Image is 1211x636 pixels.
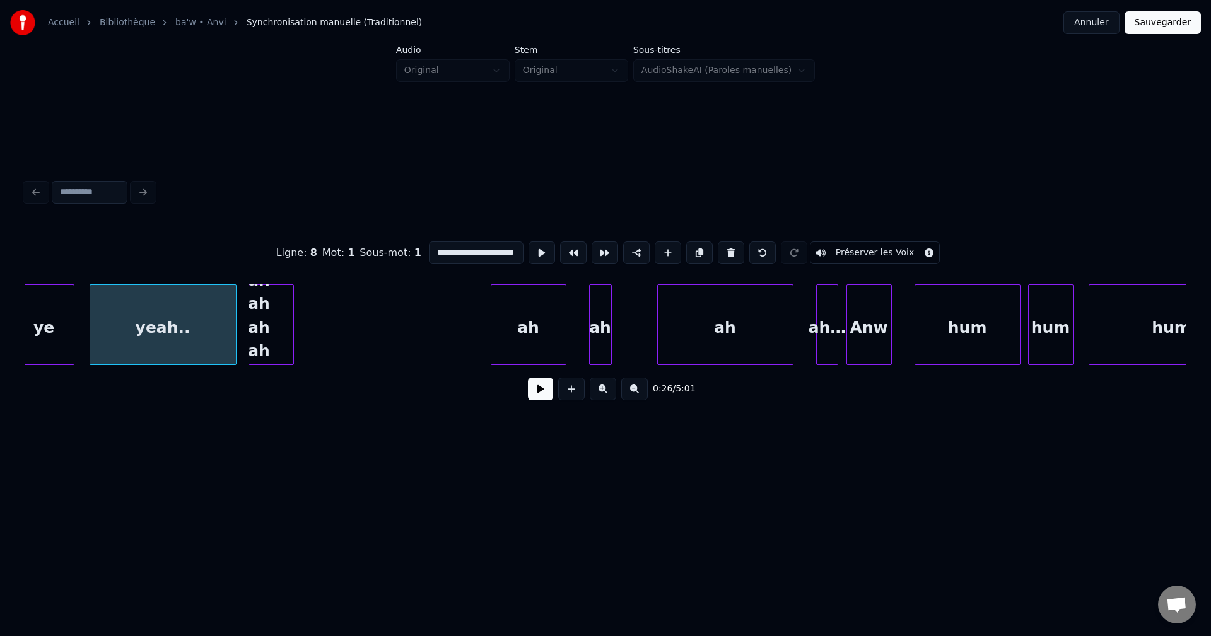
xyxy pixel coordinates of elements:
[100,16,155,29] a: Bibliothèque
[48,16,79,29] a: Accueil
[247,16,423,29] span: Synchronisation manuelle (Traditionnel)
[633,45,815,54] label: Sous-titres
[676,383,695,395] span: 5:01
[653,383,683,395] div: /
[276,245,317,260] div: Ligne :
[414,246,421,258] span: 1
[348,246,354,258] span: 1
[10,10,35,35] img: youka
[396,45,510,54] label: Audio
[48,16,422,29] nav: breadcrumb
[310,246,317,258] span: 8
[322,245,355,260] div: Mot :
[1125,11,1201,34] button: Sauvegarder
[810,241,940,264] button: Toggle
[360,245,421,260] div: Sous-mot :
[175,16,226,29] a: ba'w • Anvi
[515,45,628,54] label: Stem
[1063,11,1119,34] button: Annuler
[653,383,672,395] span: 0:26
[1158,586,1196,623] div: Ouvrir le chat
